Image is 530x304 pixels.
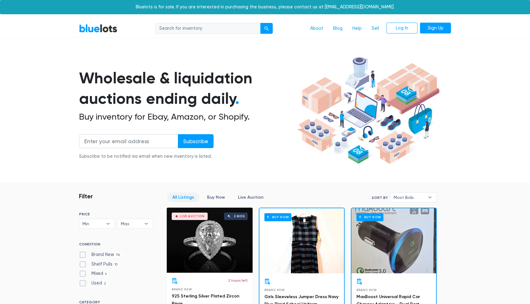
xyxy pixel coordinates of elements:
[140,219,153,228] b: ▾
[295,54,442,167] img: hero-ee84e7d0318cb26816c560f6b4441b76977f77a177738b4e94f68c95b2b83dbb.png
[155,23,261,34] input: Search for inventory
[351,208,436,273] a: Buy Now
[264,213,291,221] h6: Buy Now
[167,192,199,202] a: All Listings
[356,213,383,221] h6: Buy Now
[79,68,295,109] h1: Wholesale & liquidation auctions ending daily
[114,253,122,258] span: 116
[79,24,117,33] a: BlueLots
[79,153,214,160] div: Subscribe to be notified via email when new inventory is listed.
[264,288,285,292] span: Brand New
[233,192,269,202] a: Live Auction
[356,288,377,292] span: Brand New
[79,192,93,200] h3: Filter
[367,23,384,34] a: Sell
[386,23,417,34] a: Log In
[234,215,245,218] div: 2 bids
[113,262,120,267] span: 10
[79,134,178,148] input: Enter your email address
[347,23,367,34] a: Help
[172,288,192,291] span: Brand New
[79,242,153,249] h6: CONDITION
[79,261,120,268] label: Shelf Pulls
[235,89,239,108] span: .
[82,219,103,228] span: Min
[167,208,253,273] a: Live Auction 2 bids
[180,215,205,218] div: Live Auction
[79,251,122,258] label: Brand New
[228,278,248,283] p: 2 hours left
[178,134,214,148] input: Subscribe
[79,112,295,122] h2: Buy inventory for Ebay, Amazon, or Shopify.
[372,195,388,200] label: Sort By
[79,212,153,216] h6: PRICE
[420,23,451,34] a: Sign Up
[102,281,108,286] span: 2
[121,219,141,228] span: Max
[423,193,436,202] b: ▾
[79,270,109,277] label: Mixed
[328,23,347,34] a: Blog
[79,280,108,287] label: Used
[202,192,230,202] a: Buy Now
[305,23,328,34] a: About
[394,193,425,202] span: Most Bids
[259,208,344,273] a: Buy Now
[103,272,109,277] span: 6
[102,219,115,228] b: ▾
